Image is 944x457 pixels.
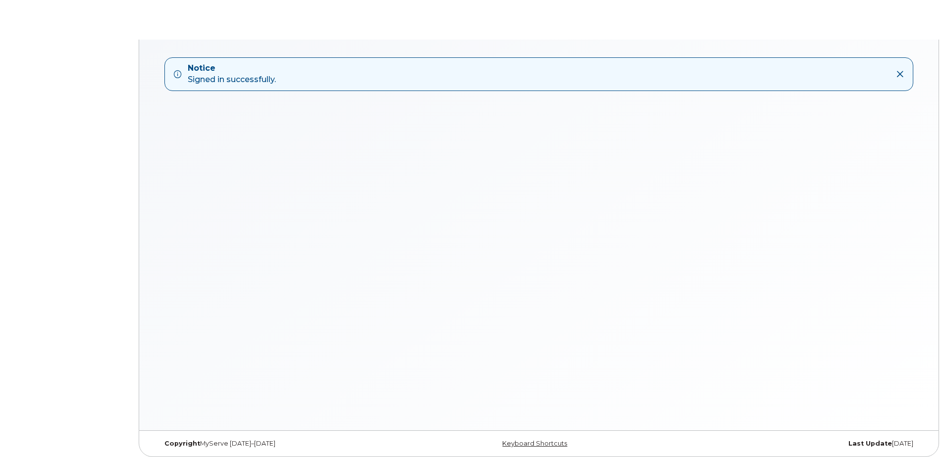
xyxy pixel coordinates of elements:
div: MyServe [DATE]–[DATE] [157,440,412,448]
a: Keyboard Shortcuts [502,440,567,447]
strong: Notice [188,63,276,74]
strong: Last Update [848,440,892,447]
strong: Copyright [164,440,200,447]
div: Signed in successfully. [188,63,276,86]
div: [DATE] [666,440,921,448]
